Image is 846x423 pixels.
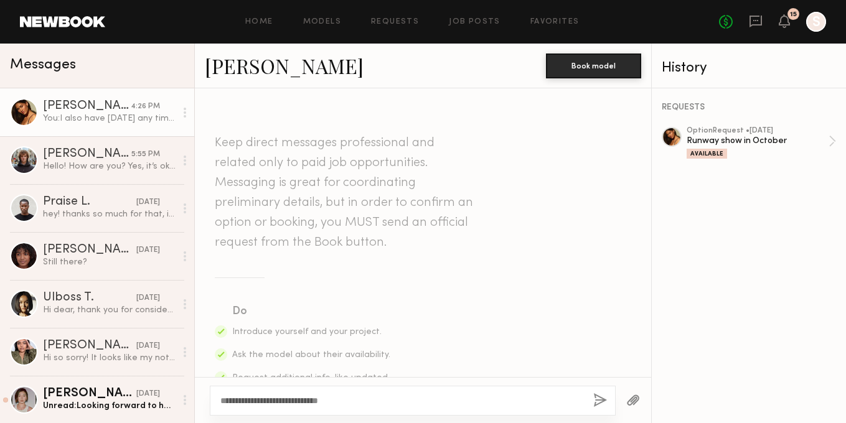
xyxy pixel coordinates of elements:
div: option Request • [DATE] [687,127,829,135]
div: 4:26 PM [131,101,160,113]
span: Introduce yourself and your project. [232,328,382,336]
span: Request additional info, like updated digitals, relevant experience, other skills, etc. [232,374,388,408]
span: Messages [10,58,76,72]
div: [PERSON_NAME] [43,244,136,256]
div: [PERSON_NAME] [43,100,131,113]
div: Available [687,149,727,159]
span: Ask the model about their availability. [232,351,390,359]
div: Hi dear, thank you for considering me for the show however I will be out of town that date but le... [43,304,176,316]
a: Book model [546,60,641,70]
div: Hi so sorry! It looks like my notifications were turned off on the app. Thank you for the info. I... [43,352,176,364]
div: [PERSON_NAME] [43,340,136,352]
div: 15 [790,11,797,18]
button: Book model [546,53,641,78]
div: [DATE] [136,292,160,304]
a: Job Posts [449,18,501,26]
div: REQUESTS [662,103,836,112]
div: [DATE] [136,197,160,208]
div: Do [232,303,392,320]
div: Hello! How are you? Yes, it’s okay! For how long it gonna be? Like an hour? [43,160,176,172]
header: Keep direct messages professional and related only to paid job opportunities. Messaging is great ... [215,133,476,253]
div: [DATE] [136,340,160,352]
a: Home [245,18,273,26]
a: S [806,12,826,32]
div: [DATE] [136,244,160,256]
div: hey! thanks so much for that, i’ll see you [DATE]! [43,208,176,220]
div: You: I also have [DATE] any time between 9am to 7pm [43,113,176,124]
div: [PERSON_NAME] [43,388,136,400]
div: Praise L. [43,196,136,208]
a: Models [303,18,341,26]
div: Unread: Looking forward to hearing back(:(: [43,400,176,412]
div: Ulboss T. [43,292,136,304]
a: Favorites [530,18,580,26]
div: [PERSON_NAME] [43,148,131,160]
div: 5:55 PM [131,149,160,160]
a: [PERSON_NAME] [205,52,364,79]
div: [DATE] [136,388,160,400]
div: Runway show in October [687,135,829,147]
div: Still there? [43,256,176,268]
a: Requests [371,18,419,26]
div: History [662,61,836,75]
a: optionRequest •[DATE]Runway show in OctoberAvailable [687,127,836,159]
